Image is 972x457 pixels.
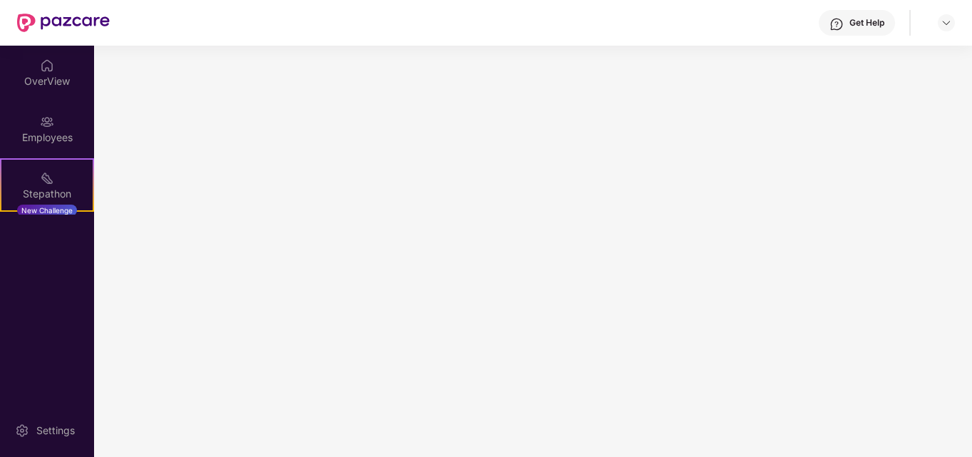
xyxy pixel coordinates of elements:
[17,205,77,216] div: New Challenge
[17,14,110,32] img: New Pazcare Logo
[40,115,54,129] img: svg+xml;base64,PHN2ZyBpZD0iRW1wbG95ZWVzIiB4bWxucz0iaHR0cDovL3d3dy53My5vcmcvMjAwMC9zdmciIHdpZHRoPS...
[829,17,844,31] img: svg+xml;base64,PHN2ZyBpZD0iSGVscC0zMngzMiIgeG1sbnM9Imh0dHA6Ly93d3cudzMub3JnLzIwMDAvc3ZnIiB3aWR0aD...
[40,171,54,185] img: svg+xml;base64,PHN2ZyB4bWxucz0iaHR0cDovL3d3dy53My5vcmcvMjAwMC9zdmciIHdpZHRoPSIyMSIgaGVpZ2h0PSIyMC...
[849,17,884,29] div: Get Help
[40,58,54,73] img: svg+xml;base64,PHN2ZyBpZD0iSG9tZSIgeG1sbnM9Imh0dHA6Ly93d3cudzMub3JnLzIwMDAvc3ZnIiB3aWR0aD0iMjAiIG...
[15,423,29,438] img: svg+xml;base64,PHN2ZyBpZD0iU2V0dGluZy0yMHgyMCIgeG1sbnM9Imh0dHA6Ly93d3cudzMub3JnLzIwMDAvc3ZnIiB3aW...
[1,187,93,201] div: Stepathon
[941,17,952,29] img: svg+xml;base64,PHN2ZyBpZD0iRHJvcGRvd24tMzJ4MzIiIHhtbG5zPSJodHRwOi8vd3d3LnczLm9yZy8yMDAwL3N2ZyIgd2...
[32,423,79,438] div: Settings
